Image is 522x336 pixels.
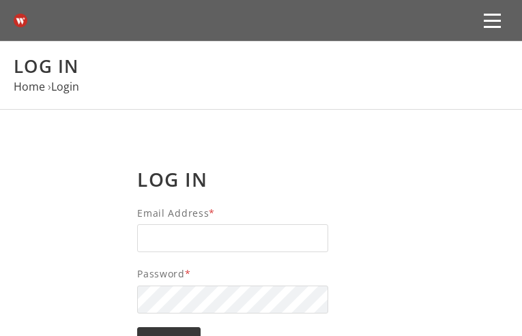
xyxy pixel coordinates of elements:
[137,266,508,281] span: Password
[14,55,508,78] h1: Log in
[51,79,79,94] a: Login
[14,79,45,94] a: Home
[137,205,508,221] span: Email Address
[137,286,328,314] input: Password*
[137,224,328,252] input: Email Address*
[137,168,508,192] h2: Log in
[48,78,79,96] li: ›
